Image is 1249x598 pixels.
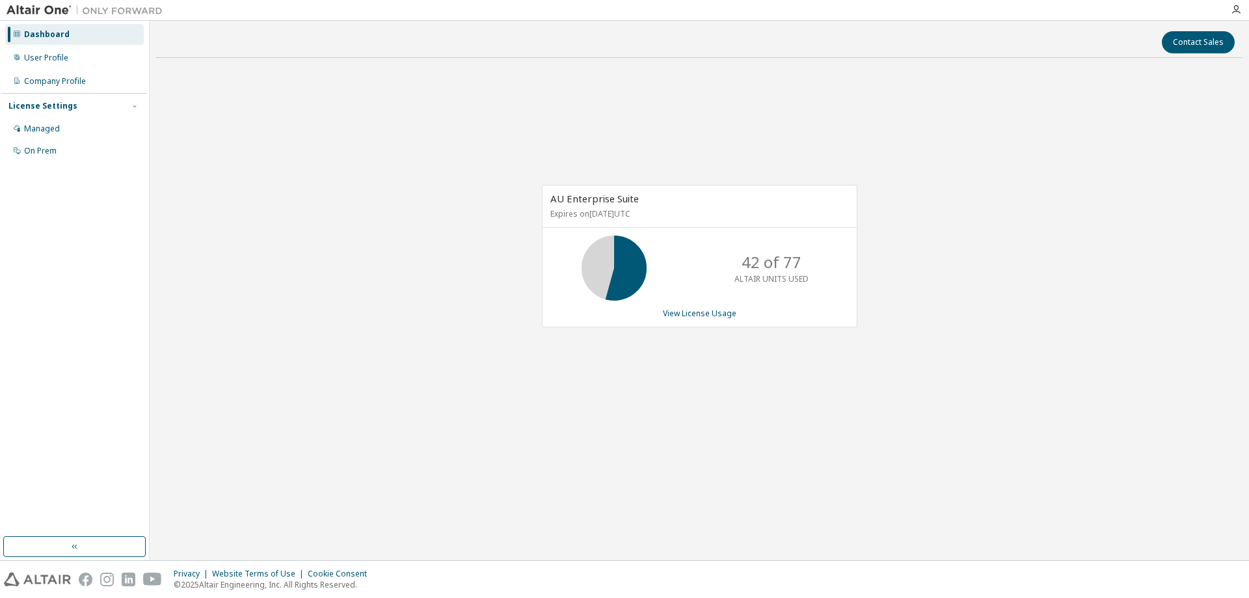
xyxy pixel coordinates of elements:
[24,146,57,156] div: On Prem
[7,4,169,17] img: Altair One
[143,573,162,586] img: youtube.svg
[663,308,736,319] a: View License Usage
[79,573,92,586] img: facebook.svg
[122,573,135,586] img: linkedin.svg
[100,573,114,586] img: instagram.svg
[174,569,212,579] div: Privacy
[24,124,60,134] div: Managed
[212,569,308,579] div: Website Terms of Use
[550,208,846,219] p: Expires on [DATE] UTC
[550,192,639,205] span: AU Enterprise Suite
[734,273,809,284] p: ALTAIR UNITS USED
[8,101,77,111] div: License Settings
[24,76,86,87] div: Company Profile
[308,569,375,579] div: Cookie Consent
[174,579,375,590] p: © 2025 Altair Engineering, Inc. All Rights Reserved.
[742,251,801,273] p: 42 of 77
[4,573,71,586] img: altair_logo.svg
[24,53,68,63] div: User Profile
[24,29,70,40] div: Dashboard
[1162,31,1235,53] button: Contact Sales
